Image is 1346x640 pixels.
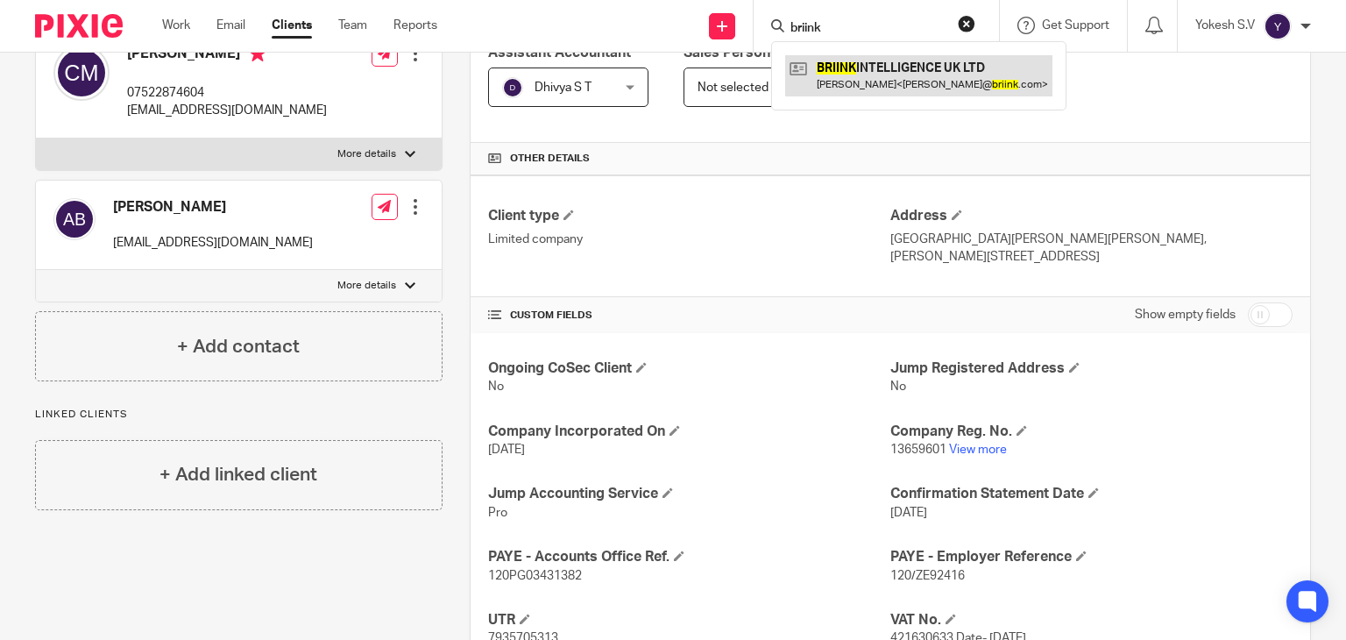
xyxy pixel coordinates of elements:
span: Pro [488,507,507,519]
h4: VAT No. [890,611,1293,629]
span: No [890,380,906,393]
input: Search [789,21,946,37]
p: Limited company [488,231,890,248]
h4: Company Reg. No. [890,423,1293,441]
span: Sales Person [684,46,770,60]
h4: [PERSON_NAME] [127,45,327,67]
span: [DATE] [890,507,927,519]
p: [EMAIL_ADDRESS][DOMAIN_NAME] [127,102,327,119]
h4: Jump Accounting Service [488,485,890,503]
a: Reports [393,17,437,34]
h4: Confirmation Statement Date [890,485,1293,503]
img: svg%3E [53,45,110,101]
label: Show empty fields [1135,306,1236,324]
p: [PERSON_NAME][STREET_ADDRESS] [890,248,1293,266]
span: Assistant Accountant [488,46,631,60]
p: More details [337,147,396,161]
p: More details [337,279,396,293]
h4: PAYE - Employer Reference [890,548,1293,566]
span: 13659601 [890,444,946,456]
span: 120/ZE92416 [890,570,965,582]
img: svg%3E [53,198,96,240]
a: Team [338,17,367,34]
h4: PAYE - Accounts Office Ref. [488,548,890,566]
span: 120PG03431382 [488,570,582,582]
span: Not selected [698,82,769,94]
a: Email [216,17,245,34]
h4: Ongoing CoSec Client [488,359,890,378]
p: Linked clients [35,408,443,422]
h4: + Add contact [177,333,300,360]
h4: UTR [488,611,890,629]
a: Clients [272,17,312,34]
a: Work [162,17,190,34]
p: 07522874604 [127,84,327,102]
p: [GEOGRAPHIC_DATA][PERSON_NAME][PERSON_NAME], [890,231,1293,248]
p: Yokesh S.V [1195,17,1255,34]
button: Clear [958,15,975,32]
span: No [488,380,504,393]
h4: Jump Registered Address [890,359,1293,378]
span: Dhivya S T [535,82,592,94]
h4: [PERSON_NAME] [113,198,313,217]
img: svg%3E [1264,12,1292,40]
span: [DATE] [488,444,525,456]
p: [EMAIL_ADDRESS][DOMAIN_NAME] [113,234,313,252]
img: Pixie [35,14,123,38]
span: Get Support [1042,19,1109,32]
h4: CUSTOM FIELDS [488,309,890,323]
h4: Client type [488,207,890,225]
i: Primary [249,45,266,62]
img: svg%3E [502,77,523,98]
h4: Address [890,207,1293,225]
a: View more [949,444,1007,456]
span: Other details [510,152,590,166]
h4: Company Incorporated On [488,423,890,441]
h4: + Add linked client [159,461,317,488]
